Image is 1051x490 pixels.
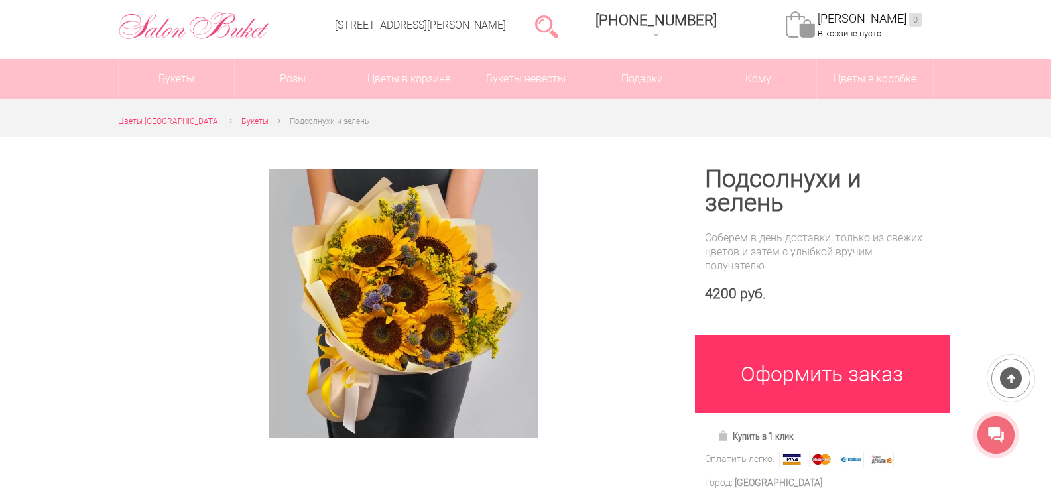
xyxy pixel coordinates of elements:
a: Букеты невесты [467,59,584,99]
ins: 0 [909,13,922,27]
span: Кому [700,59,816,99]
img: Купить в 1 клик [717,430,733,441]
span: Цветы [GEOGRAPHIC_DATA] [118,117,220,126]
span: В корзине пусто [818,29,881,38]
a: Цветы в коробке [817,59,933,99]
span: Подсолнухи и зелень [290,117,369,126]
img: Подсолнухи и зелень [269,169,538,438]
div: [GEOGRAPHIC_DATA] [735,476,822,490]
img: Цветы Нижний Новгород [118,9,270,43]
a: Оформить заказ [695,335,950,413]
a: Розы [235,59,351,99]
a: Цветы в корзине [351,59,467,99]
img: MasterCard [809,452,834,467]
a: Купить в 1 клик [711,427,800,446]
a: Подарки [584,59,700,99]
div: 4200 руб. [705,286,934,302]
div: Оплатить легко: [705,452,774,466]
a: [PHONE_NUMBER] [587,7,725,45]
a: Букеты [119,59,235,99]
img: Webmoney [839,452,864,467]
a: Увеличить [134,169,673,438]
div: Город: [705,476,733,490]
img: Visa [779,452,804,467]
a: [STREET_ADDRESS][PERSON_NAME] [335,19,506,31]
span: Букеты [241,117,269,126]
img: Яндекс Деньги [869,452,894,467]
a: [PERSON_NAME] [818,11,922,27]
a: Букеты [241,115,269,129]
h1: Подсолнухи и зелень [705,167,934,215]
div: Соберем в день доставки, только из свежих цветов и затем с улыбкой вручим получателю. [705,231,934,273]
a: Цветы [GEOGRAPHIC_DATA] [118,115,220,129]
span: [PHONE_NUMBER] [595,12,717,29]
